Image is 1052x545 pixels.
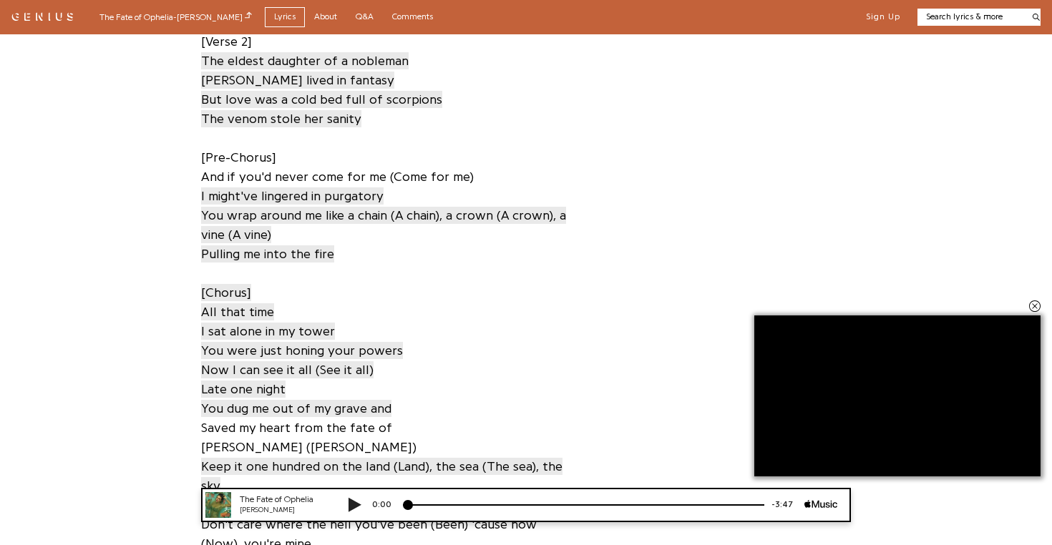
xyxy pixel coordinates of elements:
a: But love was a cold bed full of scorpionsThe venom stole her sanity [201,89,442,128]
a: The eldest daughter of a nobleman [201,51,409,70]
span: Keep it one hundred on the land (Land), the sea (The sea), the sky [201,458,562,494]
button: Sign Up [866,11,900,23]
span: [PERSON_NAME] lived in fantasy [201,72,394,89]
input: Search lyrics & more [917,11,1024,23]
a: Keep it one hundred on the land (Land), the sea (The sea), the sky [201,456,562,495]
iframe: Advertisement [754,315,1041,476]
span: The eldest daughter of a nobleman [201,52,409,69]
span: But love was a cold bed full of scorpions The venom stole her sanity [201,91,442,127]
a: I might've lingered in purgatory [201,186,384,205]
a: About [305,7,346,26]
div: The Fate of Ophelia - [PERSON_NAME] [99,10,252,24]
a: [Chorus]All that timeI sat alone in my towerYou were just honing your powersNow I can see it all ... [201,283,403,418]
span: Pulling me into the fire [201,245,334,262]
div: -3:47 [575,11,615,23]
a: You wrap around me like a chain (A chain), a crown (A crown), a vine (A vine) [201,205,566,244]
a: Pulling me into the fire [201,244,334,263]
a: Lyrics [265,7,305,26]
a: [PERSON_NAME] lived in fantasy [201,70,394,89]
span: [Chorus] All that time I sat alone in my tower You were just honing your powers Now I can see it ... [201,284,403,417]
span: I might've lingered in purgatory [201,187,384,205]
a: Comments [383,7,442,26]
a: Q&A [346,7,383,26]
span: You wrap around me like a chain (A chain), a crown (A crown), a vine (A vine) [201,207,566,243]
iframe: Advertisement [636,222,851,401]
